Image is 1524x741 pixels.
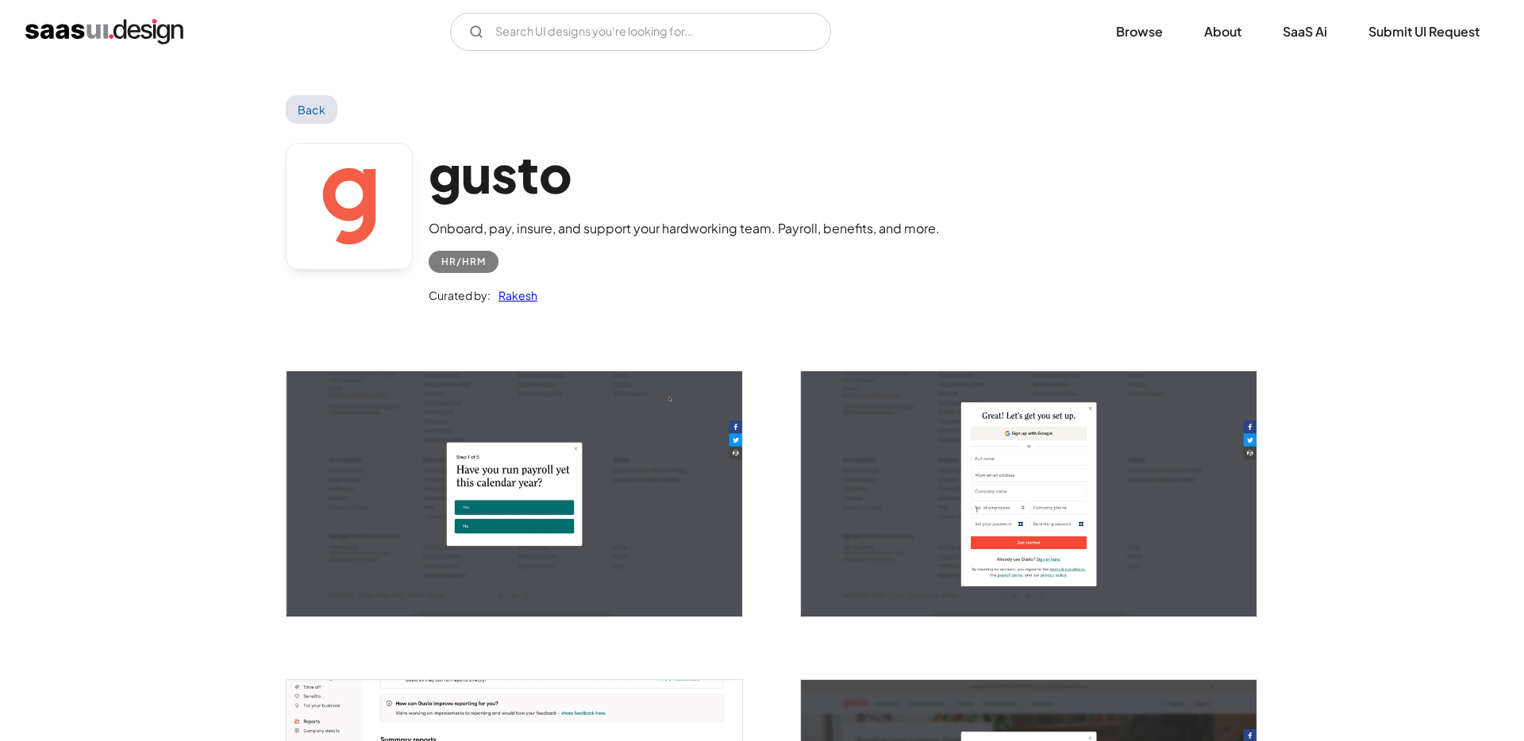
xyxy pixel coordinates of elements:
div: Onboard, pay, insure, and support your hardworking team. Payroll, benefits, and more. [429,219,940,238]
a: About [1185,14,1260,49]
a: open lightbox [801,371,1257,616]
a: SaaS Ai [1264,14,1346,49]
a: Browse [1097,14,1182,49]
a: Rakesh [491,286,537,305]
div: Curated by: [429,286,491,305]
img: 60320490945b761c117bfaf3_gusto%20user%20on%20boarding%201.jpg [287,371,742,616]
img: 603204914c32c23b18c5fbd6_gusto%20lets%20get%20started.jpg [801,371,1257,616]
a: open lightbox [287,371,742,616]
input: Search UI designs you're looking for... [450,13,831,51]
form: Email Form [450,13,831,51]
a: Back [286,95,337,124]
a: home [25,19,183,44]
div: HR/HRM [441,252,486,271]
a: Submit UI Request [1349,14,1499,49]
h1: gusto [429,143,940,204]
